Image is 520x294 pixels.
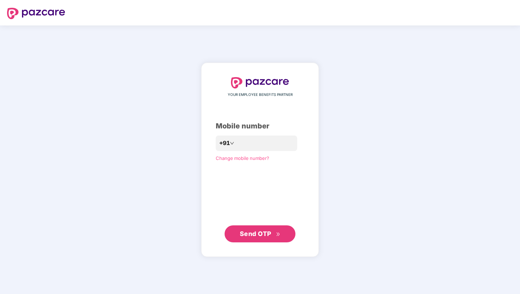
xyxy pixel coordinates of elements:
[240,230,271,237] span: Send OTP
[228,92,293,98] span: YOUR EMPLOYEE BENEFITS PARTNER
[7,8,65,19] img: logo
[216,121,304,132] div: Mobile number
[219,139,230,148] span: +91
[231,77,289,88] img: logo
[230,141,234,145] span: down
[276,232,281,237] span: double-right
[216,155,269,161] a: Change mobile number?
[225,225,295,242] button: Send OTPdouble-right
